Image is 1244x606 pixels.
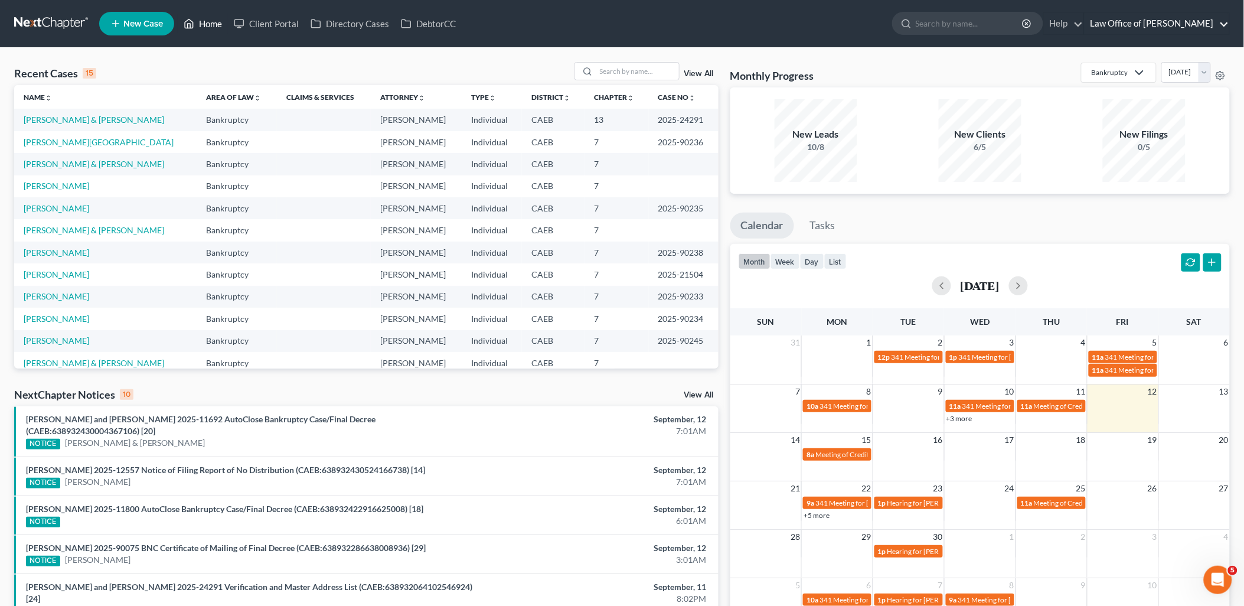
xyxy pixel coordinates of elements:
[462,153,523,175] td: Individual
[197,109,277,131] td: Bankruptcy
[1151,530,1158,544] span: 3
[1147,481,1158,496] span: 26
[649,242,719,263] td: 2025-90238
[522,242,585,263] td: CAEB
[1147,578,1158,592] span: 10
[827,317,848,327] span: Mon
[371,109,462,131] td: [PERSON_NAME]
[395,13,462,34] a: DebtorCC
[24,269,89,279] a: [PERSON_NAME]
[585,197,648,219] td: 7
[949,353,958,361] span: 1p
[462,263,523,285] td: Individual
[531,93,570,102] a: Districtunfold_more
[522,109,585,131] td: CAEB
[371,263,462,285] td: [PERSON_NAME]
[462,242,523,263] td: Individual
[197,219,277,241] td: Bankruptcy
[861,433,873,447] span: 15
[1043,317,1060,327] span: Thu
[1091,67,1128,77] div: Bankruptcy
[24,93,52,102] a: Nameunfold_more
[197,308,277,330] td: Bankruptcy
[26,556,60,566] div: NOTICE
[658,93,696,102] a: Case Nounfold_more
[26,504,423,514] a: [PERSON_NAME] 2025-11800 AutoClose Bankruptcy Case/Final Decree (CAEB:638932422916625008) [18]
[197,263,277,285] td: Bankruptcy
[878,595,886,604] span: 1p
[123,19,163,28] span: New Case
[824,253,847,269] button: list
[932,481,944,496] span: 23
[949,595,957,604] span: 9a
[254,95,262,102] i: unfold_more
[65,554,130,566] a: [PERSON_NAME]
[1075,385,1087,399] span: 11
[522,131,585,153] td: CAEB
[1034,402,1227,410] span: Meeting of Creditors for [PERSON_NAME] & [PERSON_NAME]
[596,63,679,80] input: Search by name...
[277,85,371,109] th: Claims & Services
[1223,530,1230,544] span: 4
[1008,335,1016,350] span: 3
[878,499,886,507] span: 1p
[937,385,944,399] span: 9
[371,219,462,241] td: [PERSON_NAME]
[371,131,462,153] td: [PERSON_NAME]
[26,543,426,553] a: [PERSON_NAME] 2025-90075 BNC Certificate of Mailing of Final Decree (CAEB:638932286638008936) [29]
[819,595,988,604] span: 341 Meeting for [PERSON_NAME] & [PERSON_NAME]
[1044,13,1083,34] a: Help
[799,213,846,239] a: Tasks
[861,530,873,544] span: 29
[1080,530,1087,544] span: 2
[684,70,714,78] a: View All
[649,109,719,131] td: 2025-24291
[949,402,961,410] span: 11a
[649,131,719,153] td: 2025-90236
[730,69,814,83] h3: Monthly Progress
[866,578,873,592] span: 6
[522,308,585,330] td: CAEB
[585,153,648,175] td: 7
[1004,433,1016,447] span: 17
[770,253,800,269] button: week
[462,175,523,197] td: Individual
[522,197,585,219] td: CAEB
[1075,433,1087,447] span: 18
[472,93,497,102] a: Typeunfold_more
[522,330,585,352] td: CAEB
[207,93,262,102] a: Area of Lawunfold_more
[462,286,523,308] td: Individual
[418,95,425,102] i: unfold_more
[1092,353,1104,361] span: 11a
[775,141,857,153] div: 10/8
[1080,335,1087,350] span: 4
[887,547,979,556] span: Hearing for [PERSON_NAME]
[585,109,648,131] td: 13
[1147,385,1158,399] span: 12
[462,352,523,374] td: Individual
[649,197,719,219] td: 2025-90235
[522,352,585,374] td: CAEB
[585,131,648,153] td: 7
[901,317,916,327] span: Tue
[522,219,585,241] td: CAEB
[1151,335,1158,350] span: 5
[585,352,648,374] td: 7
[1004,481,1016,496] span: 24
[1085,13,1229,34] a: Law Office of [PERSON_NAME]
[585,219,648,241] td: 7
[730,213,794,239] a: Calendar
[488,554,707,566] div: 3:01AM
[1034,499,1227,507] span: Meeting of Creditors for [PERSON_NAME] & [PERSON_NAME]
[892,353,1047,361] span: 341 Meeting for Cariss Milano & [PERSON_NAME]
[305,13,395,34] a: Directory Cases
[197,197,277,219] td: Bankruptcy
[866,335,873,350] span: 1
[585,286,648,308] td: 7
[878,547,886,556] span: 1p
[371,352,462,374] td: [PERSON_NAME]
[804,511,830,520] a: +5 more
[197,153,277,175] td: Bankruptcy
[649,286,719,308] td: 2025-90233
